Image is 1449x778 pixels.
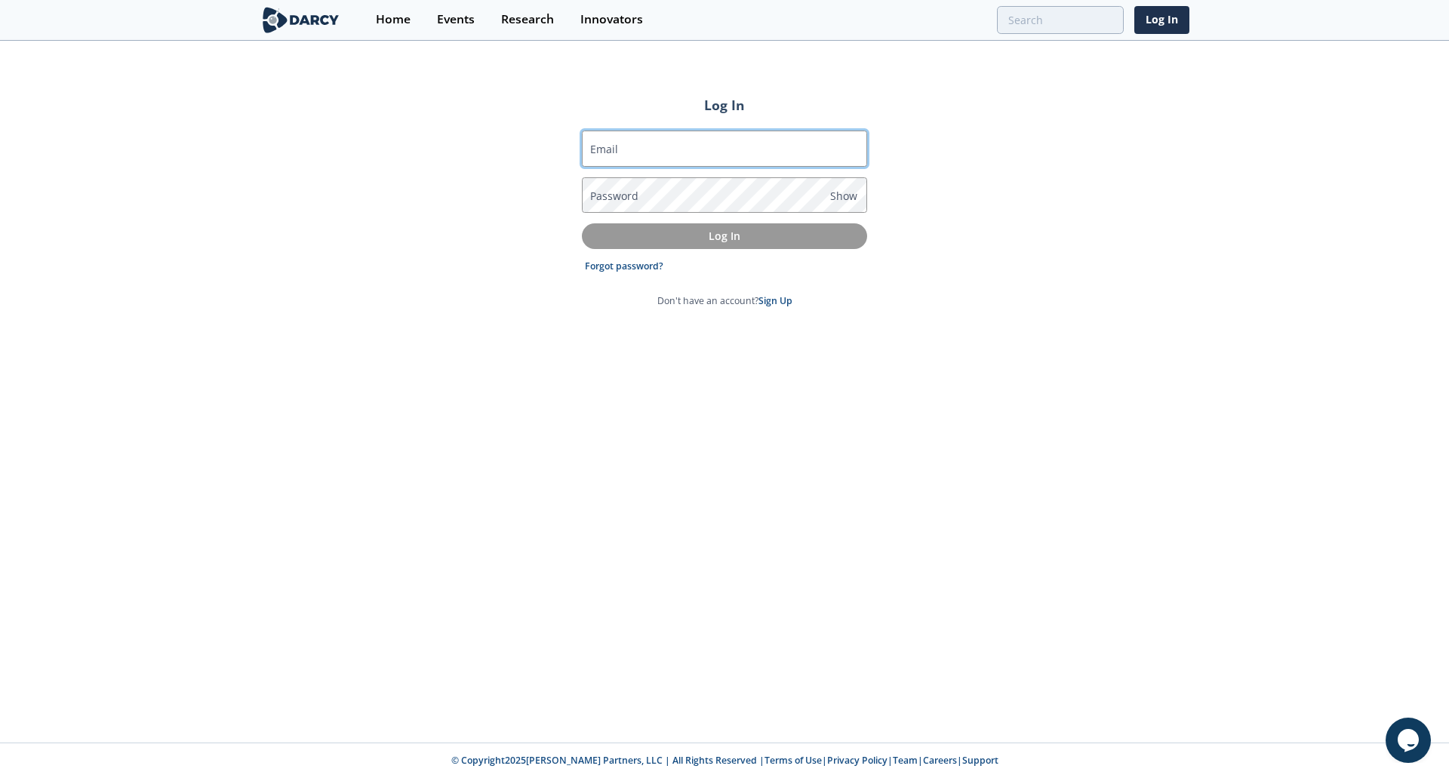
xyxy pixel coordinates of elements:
span: Show [830,188,857,204]
a: Sign Up [758,294,792,307]
div: Research [501,14,554,26]
div: Events [437,14,475,26]
p: Log In [592,228,857,244]
iframe: chat widget [1386,718,1434,763]
a: Terms of Use [764,754,822,767]
label: Password [590,188,638,204]
h2: Log In [582,95,867,115]
div: Home [376,14,411,26]
a: Team [893,754,918,767]
a: Privacy Policy [827,754,888,767]
a: Careers [923,754,957,767]
p: © Copyright 2025 [PERSON_NAME] Partners, LLC | All Rights Reserved | | | | | [166,754,1283,767]
button: Log In [582,223,867,248]
img: logo-wide.svg [260,7,342,33]
div: Innovators [580,14,643,26]
a: Forgot password? [585,260,663,273]
input: Advanced Search [997,6,1124,34]
a: Log In [1134,6,1189,34]
a: Support [962,754,998,767]
p: Don't have an account? [657,294,792,308]
label: Email [590,141,618,157]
